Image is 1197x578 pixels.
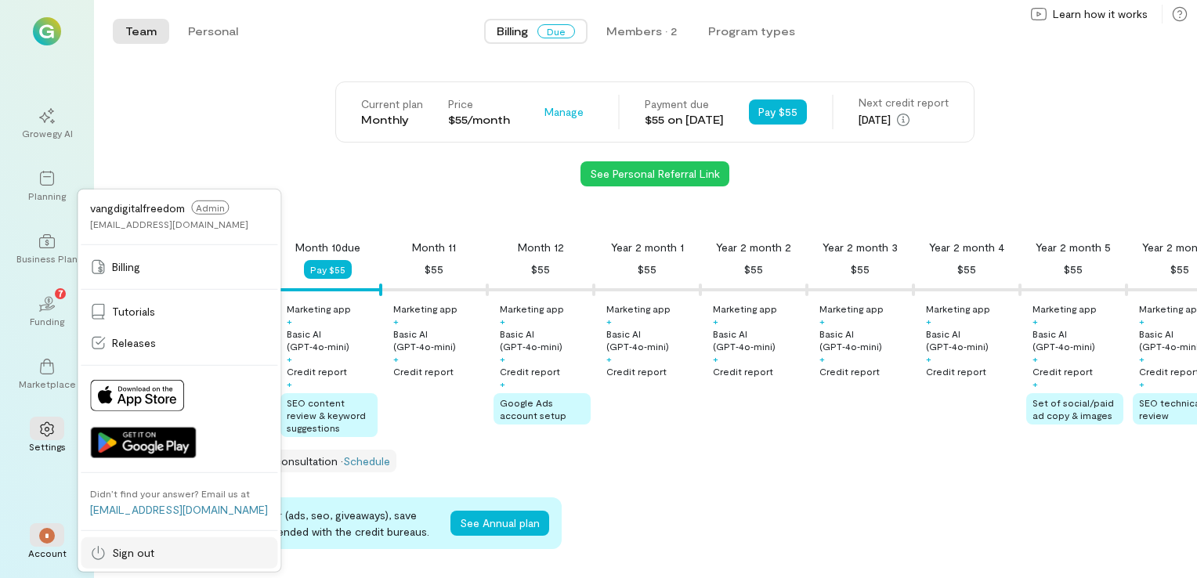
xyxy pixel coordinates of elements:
[393,365,454,378] div: Credit report
[19,346,75,403] a: Marketplace
[287,378,292,390] div: +
[819,327,910,352] div: Basic AI (GPT‑4o‑mini)
[611,240,684,255] div: Year 2 month 1
[500,352,505,365] div: +
[500,378,505,390] div: +
[957,260,976,279] div: $55
[90,427,196,458] img: Get it on Google Play
[713,315,718,327] div: +
[287,302,351,315] div: Marketing app
[713,365,773,378] div: Credit report
[175,19,251,44] button: Personal
[1139,315,1145,327] div: +
[1032,315,1038,327] div: +
[19,284,75,340] a: Funding
[448,112,510,128] div: $55/month
[606,302,671,315] div: Marketing app
[1032,327,1123,352] div: Basic AI (GPT‑4o‑mini)
[929,240,1004,255] div: Year 2 month 4
[448,96,510,112] div: Price
[537,24,575,38] span: Due
[450,511,549,536] button: See Annual plan
[859,110,949,129] div: [DATE]
[638,260,656,279] div: $55
[16,252,78,265] div: Business Plan
[90,200,185,214] span: vangdigitalfreedom
[500,365,560,378] div: Credit report
[500,327,591,352] div: Basic AI (GPT‑4o‑mini)
[81,537,277,569] a: Sign out
[361,96,423,112] div: Current plan
[645,112,724,128] div: $55 on [DATE]
[29,440,66,453] div: Settings
[606,327,697,352] div: Basic AI (GPT‑4o‑mini)
[19,221,75,277] a: Business Plan
[606,315,612,327] div: +
[304,260,352,279] button: Pay $55
[393,315,399,327] div: +
[287,397,366,433] span: SEO content review & keyword suggestions
[500,315,505,327] div: +
[1036,240,1111,255] div: Year 2 month 5
[112,335,156,351] span: Releases
[393,327,484,352] div: Basic AI (GPT‑4o‑mini)
[544,104,584,120] span: Manage
[535,99,593,125] button: Manage
[393,352,399,365] div: +
[19,515,75,572] div: *Account
[90,503,268,516] a: [EMAIL_ADDRESS][DOMAIN_NAME]
[343,454,390,468] a: Schedule
[713,302,777,315] div: Marketing app
[81,296,277,327] a: Tutorials
[713,327,804,352] div: Basic AI (GPT‑4o‑mini)
[1032,302,1097,315] div: Marketing app
[112,304,155,320] span: Tutorials
[531,260,550,279] div: $55
[926,352,931,365] div: +
[287,365,347,378] div: Credit report
[819,302,884,315] div: Marketing app
[1139,378,1145,390] div: +
[1032,378,1038,390] div: +
[81,251,277,283] a: Billing
[112,259,140,275] span: Billing
[90,218,248,230] div: [EMAIL_ADDRESS][DOMAIN_NAME]
[1139,352,1145,365] div: +
[22,127,73,139] div: Growegy AI
[425,260,443,279] div: $55
[58,286,63,300] span: 7
[744,260,763,279] div: $55
[484,19,588,44] button: BillingDue
[113,19,169,44] button: Team
[500,397,566,421] span: Google Ads account setup
[295,240,360,255] div: Month 10 due
[1032,397,1114,421] span: Set of social/paid ad copy & images
[19,158,75,215] a: Planning
[112,545,154,561] span: Sign out
[606,23,677,39] div: Members · 2
[287,327,378,352] div: Basic AI (GPT‑4o‑mini)
[518,240,564,255] div: Month 12
[696,19,808,44] button: Program types
[19,96,75,152] a: Growegy AI
[819,352,825,365] div: +
[749,99,807,125] button: Pay $55
[1170,260,1189,279] div: $55
[90,487,250,500] div: Didn’t find your answer? Email us at
[113,211,1191,227] div: Plan benefits
[926,302,990,315] div: Marketing app
[412,240,456,255] div: Month 11
[606,365,667,378] div: Credit report
[19,409,75,465] a: Settings
[287,352,292,365] div: +
[1032,352,1038,365] div: +
[713,352,718,365] div: +
[1053,6,1148,22] span: Learn how it works
[500,302,564,315] div: Marketing app
[191,200,229,215] span: Admin
[1032,365,1093,378] div: Credit report
[606,352,612,365] div: +
[28,190,66,202] div: Planning
[851,260,870,279] div: $55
